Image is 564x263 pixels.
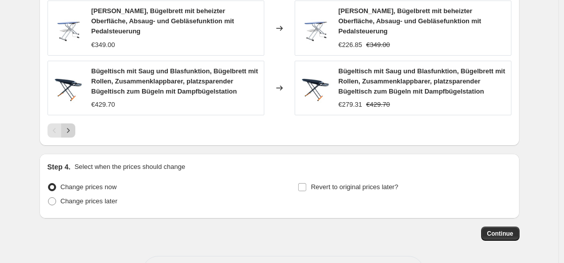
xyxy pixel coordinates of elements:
span: Bügeltisch mit Saug und Blasfunktion, Bügelbrett mit Rollen, Zusammenklappbarer, platzsparender B... [91,67,258,95]
div: €279.31 [339,100,362,110]
span: Bügeltisch mit Saug und Blasfunktion, Bügelbrett mit Rollen, Zusammenklappbarer, platzsparender B... [339,67,505,95]
nav: Pagination [48,123,75,138]
span: Continue [487,230,513,238]
div: €349.00 [91,40,115,50]
strike: €349.00 [366,40,390,50]
span: Revert to original prices later? [311,183,398,191]
img: 71-wy3ZNj-S_80x.jpg [300,13,331,43]
span: [PERSON_NAME], Bügelbrett mit beheizter Oberfläche, Absaug- und Gebläsefunktion mit Pedalsteuerung [339,7,482,35]
img: 51_HSNmj0DL_80x.jpg [53,73,83,103]
strike: €429.70 [366,100,390,110]
img: 71-wy3ZNj-S_80x.jpg [53,13,83,43]
h2: Step 4. [48,162,71,172]
span: Change prices later [61,197,118,205]
p: Select when the prices should change [74,162,185,172]
button: Continue [481,227,520,241]
div: €429.70 [91,100,115,110]
span: Change prices now [61,183,117,191]
img: 51_HSNmj0DL_80x.jpg [300,73,331,103]
span: [PERSON_NAME], Bügelbrett mit beheizter Oberfläche, Absaug- und Gebläsefunktion mit Pedalsteuerung [91,7,234,35]
div: €226.85 [339,40,362,50]
button: Next [61,123,75,138]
